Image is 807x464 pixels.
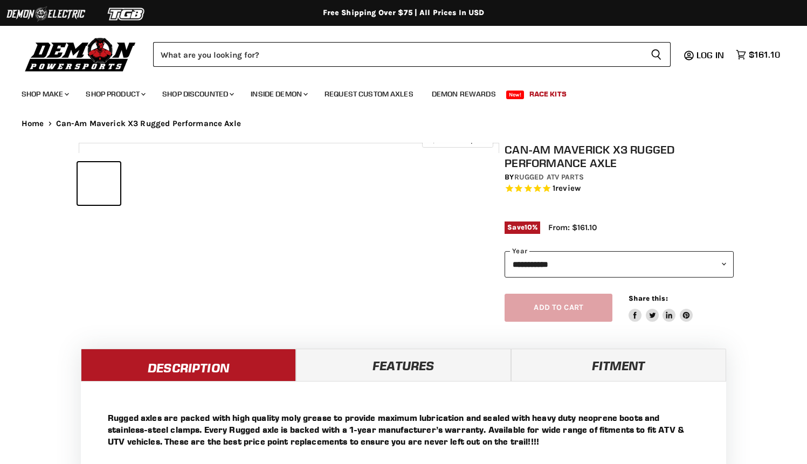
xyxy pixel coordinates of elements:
p: Rugged axles are packed with high quality moly grease to provide maximum lubrication and sealed w... [108,412,699,447]
span: New! [506,91,525,99]
a: Fitment [511,349,726,381]
div: by [505,171,734,183]
span: Rated 5.0 out of 5 stars 1 reviews [505,183,734,195]
a: Home [22,119,44,128]
span: $161.10 [749,50,780,60]
button: Can-Am Maverick X3 Rugged Performance Axle thumbnail [78,162,120,205]
span: Log in [696,50,724,60]
span: 1 reviews [553,184,581,193]
span: Share this: [629,294,667,302]
a: Demon Rewards [424,83,504,105]
select: year [505,251,734,278]
button: Search [642,42,671,67]
span: 10 [525,223,532,231]
img: Demon Electric Logo 2 [5,4,86,24]
img: TGB Logo 2 [86,4,167,24]
a: Rugged ATV Parts [514,172,584,182]
a: Shop Product [78,83,152,105]
a: Features [296,349,511,381]
span: Can-Am Maverick X3 Rugged Performance Axle [56,119,241,128]
a: Request Custom Axles [316,83,422,105]
button: Can-Am Maverick X3 Rugged Performance Axle thumbnail [123,162,166,205]
a: Race Kits [521,83,575,105]
form: Product [153,42,671,67]
span: From: $161.10 [548,223,597,232]
span: Save % [505,221,540,233]
a: Shop Discounted [154,83,240,105]
span: review [555,184,581,193]
button: Can-Am Maverick X3 Rugged Performance Axle thumbnail [170,162,212,205]
aside: Share this: [629,294,693,322]
button: Can-Am Maverick X3 Rugged Performance Axle thumbnail [261,162,304,205]
span: Click to expand [427,136,487,144]
img: Demon Powersports [22,35,140,73]
a: Description [81,349,296,381]
ul: Main menu [13,79,777,105]
a: $161.10 [730,47,785,63]
button: Can-Am Maverick X3 Rugged Performance Axle thumbnail [307,162,350,205]
button: Can-Am Maverick X3 Rugged Performance Axle thumbnail [216,162,258,205]
a: Log in [692,50,730,60]
input: Search [153,42,642,67]
a: Shop Make [13,83,75,105]
h1: Can-Am Maverick X3 Rugged Performance Axle [505,143,734,170]
a: Inside Demon [243,83,314,105]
